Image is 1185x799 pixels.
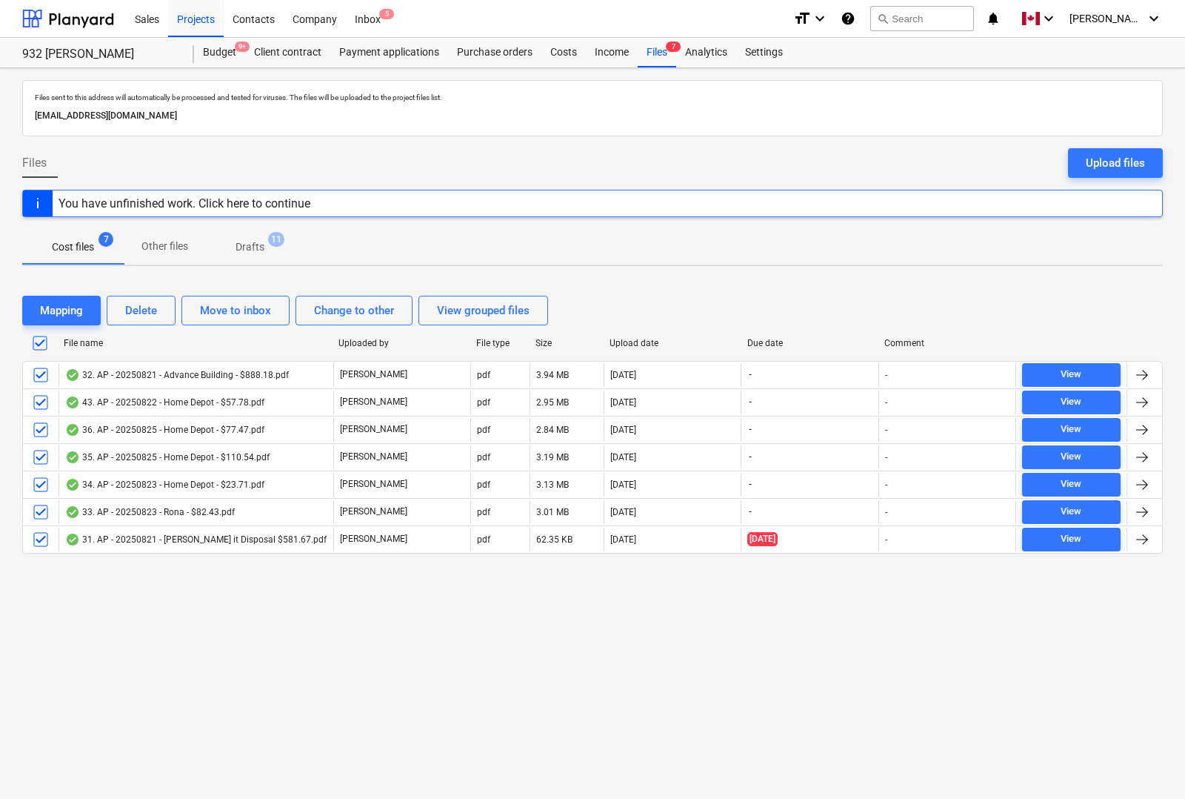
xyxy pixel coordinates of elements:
div: 3.94 MB [536,370,569,380]
div: View [1061,394,1081,411]
span: search [877,13,889,24]
button: Upload files [1068,148,1163,178]
div: Upload date [610,338,735,348]
div: Size [535,338,598,348]
div: File name [64,338,327,348]
div: 43. AP - 20250822 - Home Depot - $57.78.pdf [65,397,264,408]
div: pdf [477,397,490,408]
span: 9+ [235,42,250,52]
a: Analytics [676,38,736,67]
div: [DATE] [610,507,636,517]
div: File type [476,338,524,348]
div: - [885,452,887,463]
div: Budget [194,38,245,67]
div: OCR finished [65,424,80,436]
div: pdf [477,425,490,435]
p: [PERSON_NAME] [340,396,407,408]
span: - [747,478,753,491]
button: View grouped files [418,296,548,325]
a: Settings [736,38,792,67]
div: Uploaded by [338,338,464,348]
div: - [885,507,887,517]
i: keyboard_arrow_down [811,10,829,27]
div: OCR finished [65,479,80,491]
i: Knowledge base [841,10,855,27]
i: keyboard_arrow_down [1145,10,1163,27]
div: 34. AP - 20250823 - Home Depot - $23.71.pdf [65,479,264,491]
button: View [1022,500,1121,524]
button: View [1022,418,1121,442]
div: 31. AP - 20250821 - [PERSON_NAME] it Disposal $581.67.pdf [65,534,327,546]
div: View [1061,448,1081,465]
div: 32. AP - 20250821 - Advance Building - $888.18.pdf [65,369,289,381]
div: Comment [884,338,1010,348]
a: Files7 [638,38,676,67]
div: View [1061,366,1081,383]
div: - [885,480,887,490]
i: notifications [986,10,1001,27]
a: Payment applications [330,38,448,67]
div: 932 [PERSON_NAME] [22,47,176,62]
a: Client contract [245,38,330,67]
div: [DATE] [610,452,636,463]
div: Income [586,38,638,67]
div: pdf [477,507,490,517]
div: Move to inbox [200,301,271,320]
div: [DATE] [610,370,636,380]
button: Mapping [22,296,101,325]
div: [DATE] [610,397,636,408]
button: View [1022,473,1121,497]
p: [PERSON_NAME] [340,423,407,436]
div: - [885,534,887,545]
div: View [1061,476,1081,493]
div: Upload files [1086,153,1145,173]
p: Other files [141,239,188,254]
p: [PERSON_NAME] [340,478,407,491]
div: Mapping [40,301,83,320]
div: - [885,397,887,408]
iframe: Chat Widget [1111,728,1185,799]
p: Drafts [236,239,264,255]
p: [PERSON_NAME] [340,368,407,381]
div: 35. AP - 20250825 - Home Depot - $110.54.pdf [65,451,270,463]
div: pdf [477,370,490,380]
p: [PERSON_NAME] [340,451,407,463]
button: View [1022,363,1121,387]
span: - [747,505,753,518]
div: 3.13 MB [536,480,569,490]
span: 11 [268,232,284,247]
div: pdf [477,452,490,463]
div: Delete [125,301,157,320]
button: Delete [107,296,176,325]
span: - [747,368,753,381]
p: [PERSON_NAME] [340,533,407,546]
div: View [1061,421,1081,438]
span: Files [22,154,47,172]
i: format_size [793,10,811,27]
button: Change to other [296,296,413,325]
div: 62.35 KB [536,534,573,545]
span: 7 [99,232,113,247]
button: View [1022,445,1121,469]
span: - [747,396,753,408]
a: Costs [541,38,586,67]
div: OCR finished [65,534,80,546]
div: OCR finished [65,369,80,381]
div: 3.19 MB [536,452,569,463]
div: OCR finished [65,397,80,408]
div: 33. AP - 20250823 - Rona - $82.43.pdf [65,506,235,518]
div: pdf [477,480,490,490]
a: Budget9+ [194,38,245,67]
p: Cost files [52,239,94,255]
div: Files [638,38,676,67]
span: - [747,451,753,463]
div: View grouped files [437,301,530,320]
div: Due date [747,338,873,348]
button: View [1022,528,1121,551]
div: - [885,425,887,435]
button: View [1022,391,1121,414]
